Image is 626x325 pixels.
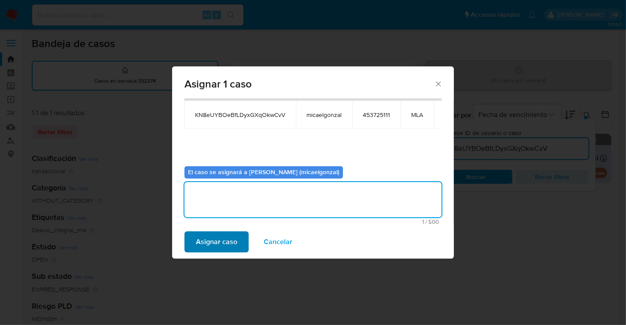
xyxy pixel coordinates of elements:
[187,219,439,225] span: Máximo 500 caracteres
[188,168,339,176] b: El caso se asignará a [PERSON_NAME] (micaelgonzal)
[306,111,342,119] span: micaelgonzal
[363,111,390,119] span: 453725111
[184,231,249,252] button: Asignar caso
[195,111,285,119] span: KN8eUYBOeBfLDyxGXqOkwCvV
[172,66,454,259] div: assign-modal
[434,80,442,88] button: Cerrar ventana
[184,79,434,89] span: Asignar 1 caso
[252,231,304,252] button: Cancelar
[196,232,237,252] span: Asignar caso
[411,111,423,119] span: MLA
[264,232,292,252] span: Cancelar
